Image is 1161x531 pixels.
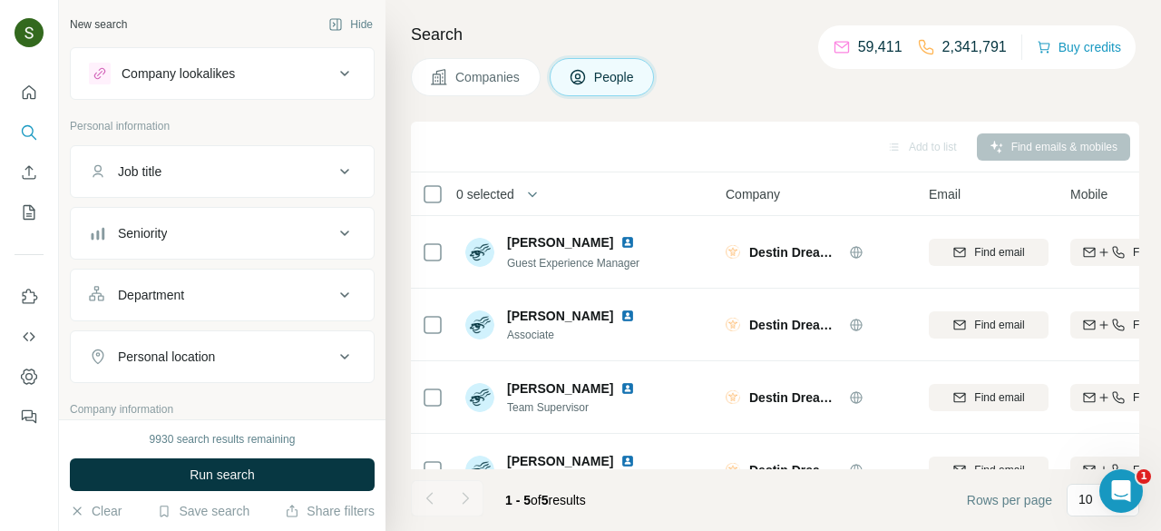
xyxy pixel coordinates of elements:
img: Logo of Destin Dreamers [726,463,740,477]
span: Destin Dreamers [749,316,840,334]
button: Dashboard [15,360,44,393]
img: LinkedIn logo [620,235,635,250]
span: Find email [974,462,1024,478]
span: Find email [974,244,1024,261]
button: My lists [15,196,44,229]
button: Quick start [15,76,44,109]
span: [PERSON_NAME] [507,452,613,470]
button: Save search [157,502,249,520]
div: Department [118,286,184,304]
div: Company lookalikes [122,64,235,83]
img: LinkedIn logo [620,309,635,323]
button: Hide [316,11,385,38]
img: LinkedIn logo [620,454,635,468]
div: Job title [118,162,161,181]
p: 2,341,791 [942,36,1007,58]
button: Find email [929,457,1049,484]
span: Run search [190,466,255,484]
p: Company information [70,401,375,418]
span: Rows per page [967,491,1052,509]
div: Personal location [118,348,215,366]
span: Find email [974,389,1024,406]
span: [PERSON_NAME] [507,379,613,398]
button: Personal location [71,335,374,379]
span: Destin Dreamers [749,243,840,261]
span: Guest Experience Manager [507,257,639,270]
button: Job title [71,150,374,193]
button: Use Surfe on LinkedIn [15,280,44,313]
button: Search [15,116,44,149]
span: of [531,493,541,507]
img: Avatar [465,456,494,485]
iframe: Intercom live chat [1099,469,1143,513]
p: Personal information [70,118,375,134]
button: Use Surfe API [15,320,44,353]
button: Run search [70,458,375,491]
span: Find email [974,317,1024,333]
img: LinkedIn logo [620,381,635,396]
img: Avatar [15,18,44,47]
div: 9930 search results remaining [150,431,296,447]
span: Email [929,185,961,203]
img: Logo of Destin Dreamers [726,390,740,404]
img: Avatar [465,238,494,267]
button: Buy credits [1037,34,1121,60]
span: Companies [455,68,522,86]
img: Avatar [465,383,494,412]
button: Feedback [15,400,44,433]
button: Seniority [71,211,374,255]
span: Destin Dreamers [749,388,840,407]
span: People [594,68,636,86]
span: [PERSON_NAME] [507,233,613,251]
button: Enrich CSV [15,156,44,189]
span: Associate [507,327,642,343]
span: Destin Dreamers [749,461,840,479]
p: 59,411 [858,36,902,58]
button: Share filters [285,502,375,520]
span: 5 [541,493,549,507]
span: 1 [1137,469,1151,484]
span: Team Supervisor [507,399,642,416]
button: Company lookalikes [71,52,374,95]
span: Company [726,185,780,203]
span: [PERSON_NAME] [507,307,613,325]
button: Department [71,273,374,317]
button: Find email [929,384,1049,411]
button: Find email [929,311,1049,339]
h4: Search [411,22,1139,47]
span: 1 - 5 [505,493,531,507]
img: Avatar [465,310,494,339]
img: Logo of Destin Dreamers [726,318,740,331]
span: Mobile [1070,185,1107,203]
span: 0 selected [456,185,514,203]
p: 10 [1078,490,1093,508]
img: Logo of Destin Dreamers [726,245,740,259]
button: Find email [929,239,1049,266]
button: Clear [70,502,122,520]
span: results [505,493,586,507]
div: Seniority [118,224,167,242]
div: New search [70,16,127,33]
